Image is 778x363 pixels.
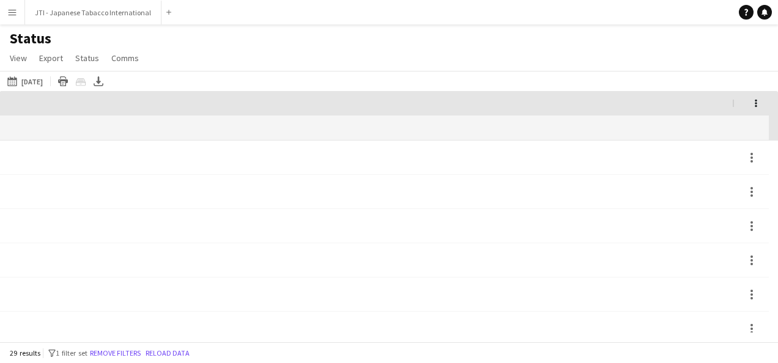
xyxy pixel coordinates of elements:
app-action-btn: Print [56,74,70,89]
a: View [5,50,32,66]
a: Comms [106,50,144,66]
a: Status [70,50,104,66]
a: Export [34,50,68,66]
app-action-btn: Export XLSX [91,74,106,89]
span: Export [39,53,63,64]
button: Reload data [143,346,192,360]
span: View [10,53,27,64]
span: Comms [111,53,139,64]
button: Remove filters [87,346,143,360]
button: JTI - Japanese Tabacco International [25,1,161,24]
span: 1 filter set [56,348,87,358]
button: [DATE] [5,74,45,89]
span: Status [75,53,99,64]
